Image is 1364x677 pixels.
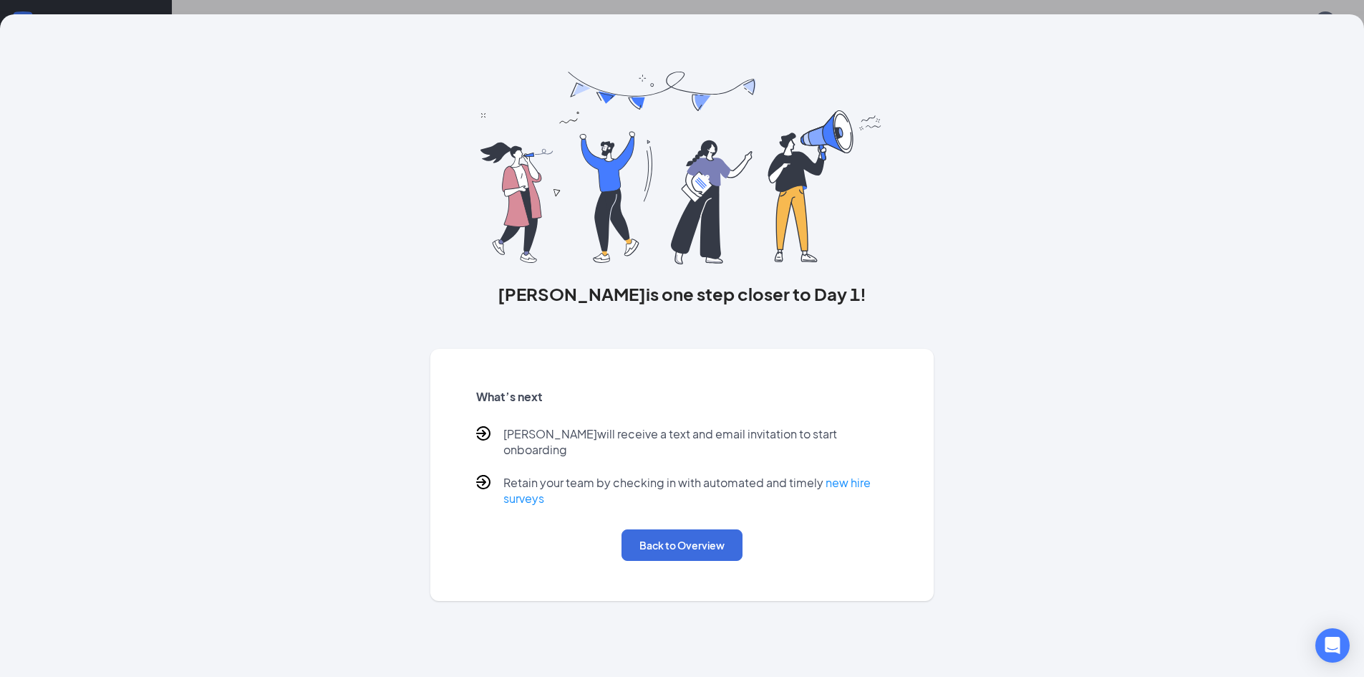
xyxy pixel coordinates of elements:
img: you are all set [480,72,884,264]
button: Back to Overview [621,529,743,561]
a: new hire surveys [503,475,871,506]
p: Retain your team by checking in with automated and timely [503,475,889,506]
h5: What’s next [476,389,889,405]
p: [PERSON_NAME] will receive a text and email invitation to start onboarding [503,426,889,458]
div: Open Intercom Messenger [1315,628,1350,663]
h3: [PERSON_NAME] is one step closer to Day 1! [430,282,934,306]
